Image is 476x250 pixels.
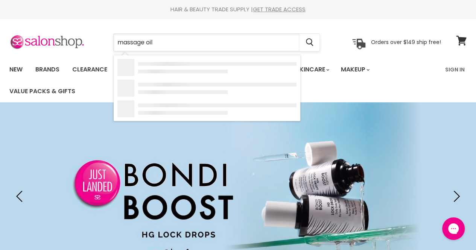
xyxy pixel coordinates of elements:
[67,62,113,77] a: Clearance
[13,189,28,204] button: Previous
[113,33,320,52] form: Product
[441,62,469,77] a: Sign In
[300,34,319,51] button: Search
[4,62,28,77] a: New
[335,62,374,77] a: Makeup
[290,62,334,77] a: Skincare
[438,215,468,242] iframe: Gorgias live chat messenger
[4,59,441,102] ul: Main menu
[114,34,300,51] input: Search
[448,189,463,204] button: Next
[30,62,65,77] a: Brands
[4,83,81,99] a: Value Packs & Gifts
[253,5,306,13] a: GET TRADE ACCESS
[371,39,441,45] p: Orders over $149 ship free!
